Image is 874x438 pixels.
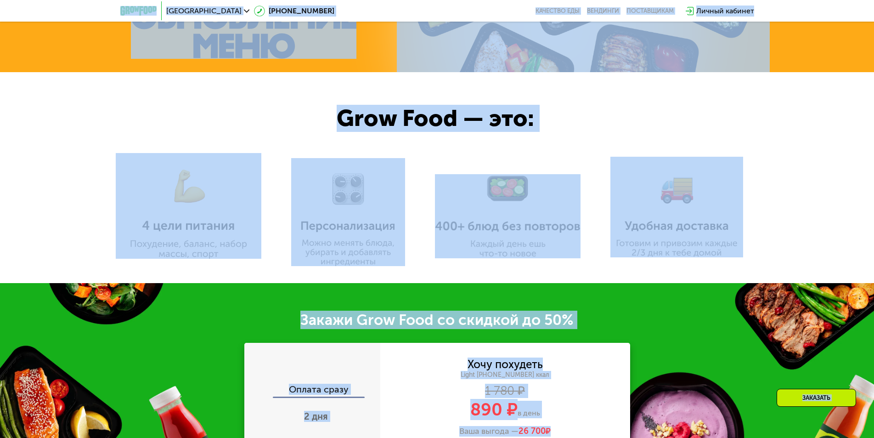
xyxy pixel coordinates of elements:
[470,399,518,420] span: 890 ₽
[587,7,619,15] a: Вендинги
[166,7,242,15] span: [GEOGRAPHIC_DATA]
[245,385,380,397] div: Оплата сразу
[519,427,551,437] span: ₽
[626,7,674,15] div: поставщикам
[254,6,334,17] a: [PHONE_NUMBER]
[519,426,546,436] span: 26 700
[380,386,630,396] div: 1 780 ₽
[777,389,856,407] div: Заказать
[468,359,543,370] div: Хочу похудеть
[536,7,580,15] a: Качество еды
[337,105,568,132] div: Grow Food — это:
[380,371,630,379] div: Light [PHONE_NUMBER] ккал
[696,6,754,17] div: Личный кабинет
[380,427,630,437] div: Ваша выгода —
[518,409,540,417] span: в день
[304,411,328,422] span: 2 дня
